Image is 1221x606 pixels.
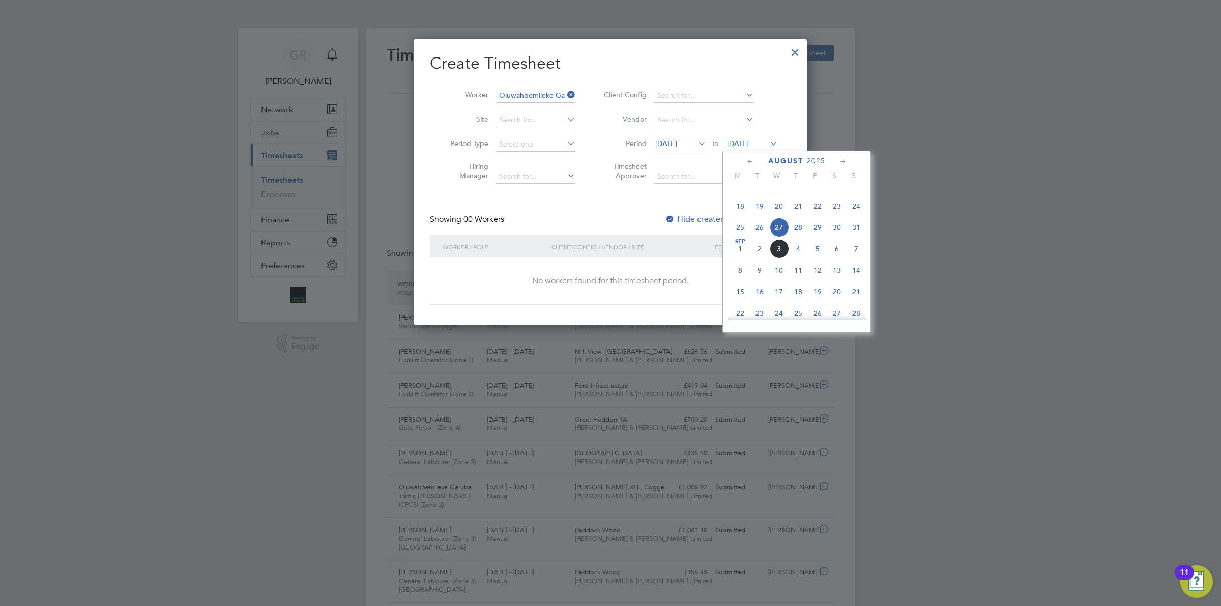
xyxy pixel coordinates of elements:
[750,304,769,323] span: 23
[768,157,803,165] span: August
[463,214,504,224] span: 00 Workers
[750,261,769,280] span: 9
[807,157,825,165] span: 2025
[786,171,805,180] span: T
[808,196,827,216] span: 22
[750,282,769,301] span: 16
[847,196,866,216] span: 24
[847,304,866,323] span: 28
[496,113,575,127] input: Search for...
[496,169,575,184] input: Search for...
[847,239,866,258] span: 7
[731,304,750,323] span: 22
[731,218,750,237] span: 25
[496,89,575,103] input: Search for...
[601,139,647,148] label: Period
[443,114,488,124] label: Site
[844,171,863,180] span: S
[808,239,827,258] span: 5
[805,171,825,180] span: F
[601,90,647,99] label: Client Config
[549,235,712,258] div: Client Config / Vendor / Site
[808,261,827,280] span: 12
[750,239,769,258] span: 2
[1180,565,1213,598] button: Open Resource Center, 11 new notifications
[430,53,791,74] h2: Create Timesheet
[747,171,767,180] span: T
[789,261,808,280] span: 11
[769,261,789,280] span: 10
[769,218,789,237] span: 27
[440,235,549,258] div: Worker / Role
[430,214,506,225] div: Showing
[847,282,866,301] span: 21
[847,218,866,237] span: 31
[731,196,750,216] span: 18
[654,113,754,127] input: Search for...
[769,196,789,216] span: 20
[731,239,750,244] span: Sep
[827,261,847,280] span: 13
[496,137,575,152] input: Select one
[808,304,827,323] span: 26
[789,218,808,237] span: 28
[825,171,844,180] span: S
[827,196,847,216] span: 23
[654,169,754,184] input: Search for...
[767,171,786,180] span: W
[655,139,677,148] span: [DATE]
[443,162,488,180] label: Hiring Manager
[789,282,808,301] span: 18
[789,239,808,258] span: 4
[731,261,750,280] span: 8
[789,304,808,323] span: 25
[727,139,749,148] span: [DATE]
[827,282,847,301] span: 20
[808,218,827,237] span: 29
[827,218,847,237] span: 30
[808,282,827,301] span: 19
[827,239,847,258] span: 6
[731,239,750,258] span: 1
[440,276,780,286] div: No workers found for this timesheet period.
[665,214,768,224] label: Hide created timesheets
[1180,572,1189,586] div: 11
[708,137,721,150] span: To
[769,282,789,301] span: 17
[769,304,789,323] span: 24
[654,89,754,103] input: Search for...
[750,218,769,237] span: 26
[847,261,866,280] span: 14
[827,304,847,323] span: 27
[443,139,488,148] label: Period Type
[769,239,789,258] span: 3
[443,90,488,99] label: Worker
[789,196,808,216] span: 21
[731,282,750,301] span: 15
[601,114,647,124] label: Vendor
[728,171,747,180] span: M
[712,235,780,258] div: Period
[601,162,647,180] label: Timesheet Approver
[750,196,769,216] span: 19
